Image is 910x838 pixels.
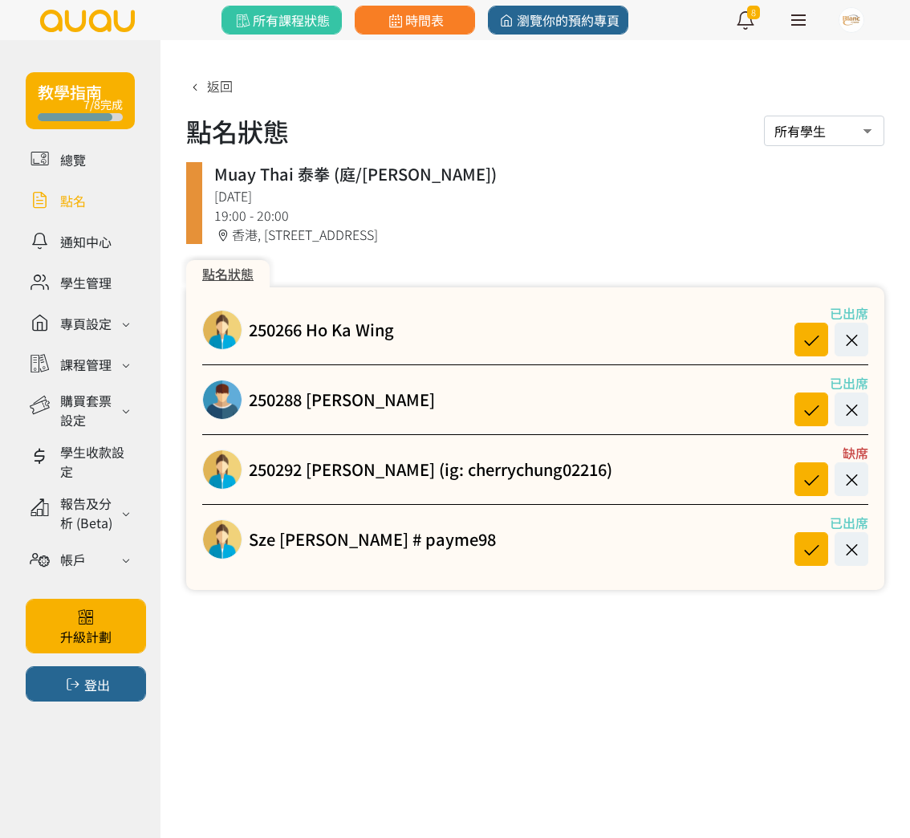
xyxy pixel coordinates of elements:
a: 250292 [PERSON_NAME] (ig: cherrychung02216) [249,458,612,482]
span: 時間表 [385,10,444,30]
span: 瀏覽你的預約專頁 [497,10,620,30]
div: Muay Thai 泰拳 (庭/[PERSON_NAME]) [214,162,872,186]
div: 購買套票設定 [60,391,117,429]
a: 瀏覽你的預約專頁 [488,6,628,35]
a: 250288 [PERSON_NAME] [249,388,435,412]
button: 登出 [26,666,146,702]
a: 所有課程狀態 [221,6,342,35]
div: [DATE] [214,186,872,205]
img: logo.svg [39,10,136,32]
div: 帳戶 [60,550,86,569]
div: 已出席 [780,303,868,323]
a: Sze [PERSON_NAME] # payme98 [249,527,496,551]
a: 返回 [186,76,233,96]
div: 專頁設定 [60,314,112,333]
h1: 點名狀態 [186,112,289,150]
span: 8 [747,6,760,19]
div: 課程管理 [60,355,112,374]
div: 報告及分析 (Beta) [60,494,117,532]
div: 已出席 [780,513,868,532]
div: 點名狀態 [186,260,270,287]
a: 升級計劃 [26,599,146,653]
div: 已出席 [780,373,868,393]
span: 返回 [207,76,233,96]
span: 所有課程狀態 [233,10,330,30]
div: 缺席 [780,443,868,462]
div: 香港, [STREET_ADDRESS] [214,225,872,244]
a: 250266 Ho Ka Wing [249,318,394,342]
a: 時間表 [355,6,475,35]
div: 19:00 - 20:00 [214,205,872,225]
